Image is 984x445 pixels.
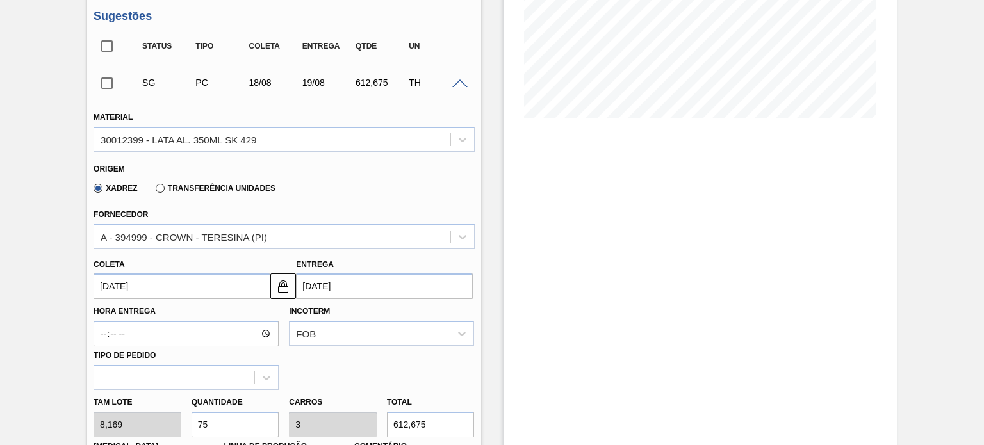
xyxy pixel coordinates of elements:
div: Sugestão Criada [139,77,197,88]
label: Entrega [296,260,334,269]
label: Coleta [94,260,124,269]
div: Pedido de Compra [192,77,250,88]
label: Transferência Unidades [156,184,275,193]
div: Status [139,42,197,51]
input: dd/mm/yyyy [94,273,270,299]
label: Incoterm [289,307,330,316]
label: Xadrez [94,184,138,193]
div: 19/08/2025 [299,77,357,88]
label: Material [94,113,133,122]
div: TH [406,77,464,88]
div: 18/08/2025 [246,77,304,88]
label: Tam lote [94,393,181,412]
label: Hora Entrega [94,302,279,321]
input: dd/mm/yyyy [296,273,473,299]
div: 30012399 - LATA AL. 350ML SK 429 [101,134,256,145]
img: locked [275,279,291,294]
label: Total [387,398,412,407]
label: Origem [94,165,125,174]
div: A - 394999 - CROWN - TERESINA (PI) [101,231,267,242]
div: FOB [296,328,316,339]
label: Quantidade [192,398,243,407]
div: Entrega [299,42,357,51]
div: Qtde [352,42,411,51]
button: locked [270,273,296,299]
div: Coleta [246,42,304,51]
label: Tipo de pedido [94,351,156,360]
label: Fornecedor [94,210,148,219]
label: Carros [289,398,322,407]
div: UN [406,42,464,51]
div: Tipo [192,42,250,51]
h3: Sugestões [94,10,474,23]
div: 612,675 [352,77,411,88]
